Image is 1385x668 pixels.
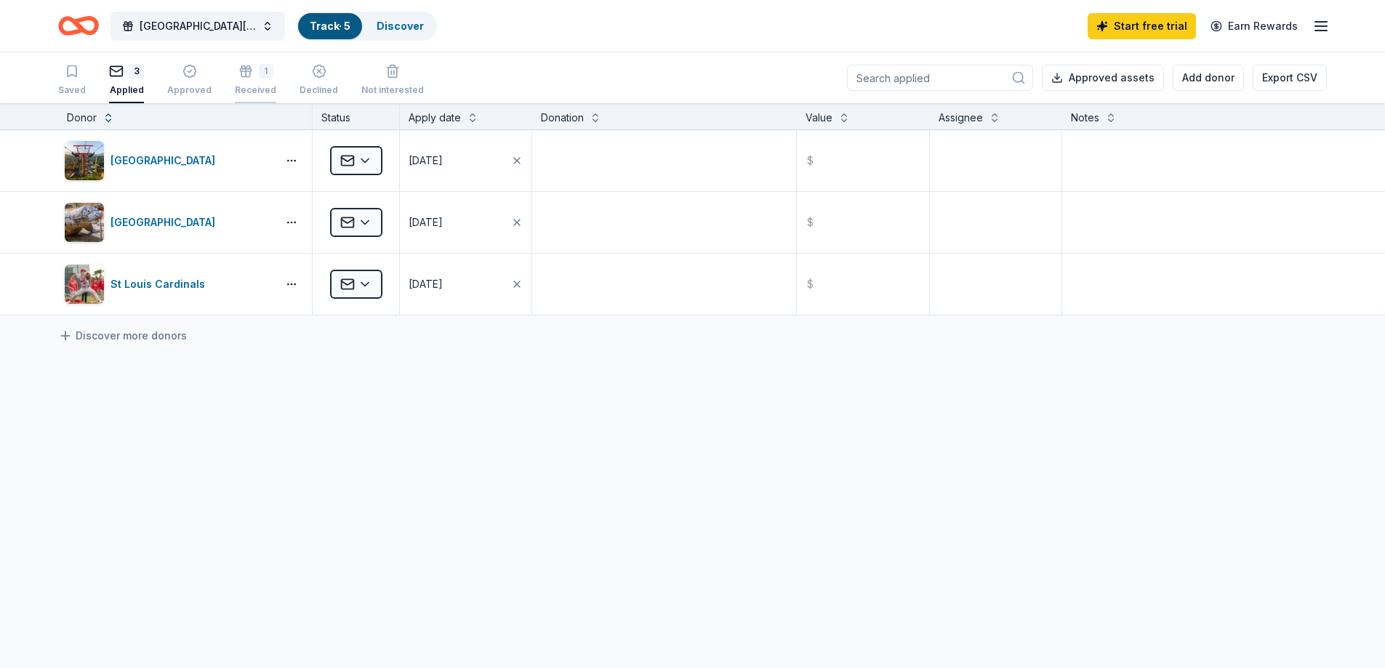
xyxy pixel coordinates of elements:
[310,20,350,32] a: Track· 5
[64,264,271,305] button: Image for St Louis CardinalsSt Louis Cardinals
[400,192,531,253] button: [DATE]
[361,84,424,96] div: Not interested
[65,265,104,304] img: Image for St Louis Cardinals
[400,254,531,315] button: [DATE]
[806,109,832,126] div: Value
[377,20,424,32] a: Discover
[140,17,256,35] span: [GEOGRAPHIC_DATA][PERSON_NAME] [DATE]
[65,141,104,180] img: Image for Gatlinburg Skypark
[300,84,338,96] div: Declined
[409,214,443,231] div: [DATE]
[409,109,461,126] div: Apply date
[1042,65,1164,91] button: Approved assets
[313,103,400,129] div: Status
[58,9,99,43] a: Home
[109,58,144,103] button: 3Applied
[409,152,443,169] div: [DATE]
[259,64,273,79] div: 1
[167,84,212,96] div: Approved
[67,109,97,126] div: Donor
[939,109,983,126] div: Assignee
[297,12,437,41] button: Track· 5Discover
[400,130,531,191] button: [DATE]
[1071,109,1099,126] div: Notes
[58,84,86,96] div: Saved
[111,214,221,231] div: [GEOGRAPHIC_DATA]
[847,65,1033,91] input: Search applied
[111,152,221,169] div: [GEOGRAPHIC_DATA]
[1173,65,1244,91] button: Add donor
[235,58,276,103] button: 1Received
[1202,13,1306,39] a: Earn Rewards
[1088,13,1196,39] a: Start free trial
[64,140,271,181] button: Image for Gatlinburg Skypark[GEOGRAPHIC_DATA]
[64,202,271,243] button: Image for Nashville Zoo[GEOGRAPHIC_DATA]
[65,203,104,242] img: Image for Nashville Zoo
[111,275,211,293] div: St Louis Cardinals
[58,327,187,345] a: Discover more donors
[109,84,144,96] div: Applied
[235,84,276,96] div: Received
[167,58,212,103] button: Approved
[409,275,443,293] div: [DATE]
[58,58,86,103] button: Saved
[300,58,338,103] button: Declined
[111,12,285,41] button: [GEOGRAPHIC_DATA][PERSON_NAME] [DATE]
[1253,65,1327,91] button: Export CSV
[541,109,584,126] div: Donation
[129,64,144,79] div: 3
[361,58,424,103] button: Not interested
